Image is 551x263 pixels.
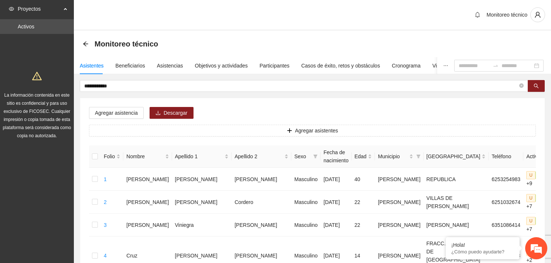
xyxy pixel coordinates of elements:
td: [PERSON_NAME] [232,214,291,236]
a: Activos [18,24,34,30]
span: plus [287,128,292,134]
th: Edad [352,145,375,168]
th: Apellido 1 [172,145,232,168]
th: Actividad [523,145,550,168]
span: Agregar asistentes [295,127,338,135]
a: 4 [104,253,107,259]
button: ellipsis [437,57,454,74]
span: swap-right [493,63,499,69]
td: 40 [352,168,375,191]
div: ¡Hola! [451,242,514,248]
span: Agregar asistencia [95,109,138,117]
span: P [535,194,544,202]
td: +7 [523,191,550,214]
td: Cordero [232,191,291,214]
td: 6253254983 [489,168,523,191]
td: 22 [352,214,375,236]
th: Apellido 2 [232,145,291,168]
td: Masculino [291,214,321,236]
span: filter [313,154,318,159]
span: Nombre [126,152,163,160]
span: search [534,83,539,89]
div: Asistentes [80,62,104,70]
td: [PERSON_NAME] [424,214,489,236]
td: [PERSON_NAME] [375,191,423,214]
span: warning [32,71,42,81]
td: [DATE] [321,168,352,191]
td: [PERSON_NAME] [123,191,172,214]
td: +7 [523,214,550,236]
span: Municipio [378,152,407,160]
button: user [530,7,545,22]
span: eye [9,6,14,11]
th: Municipio [375,145,423,168]
div: Asistencias [157,62,183,70]
span: Folio [104,152,115,160]
button: Agregar asistencia [89,107,144,119]
span: U [526,171,535,179]
span: U [526,217,535,225]
span: download [155,110,161,116]
div: Participantes [260,62,290,70]
span: Apellido 1 [175,152,223,160]
span: [GEOGRAPHIC_DATA] [427,152,480,160]
td: [PERSON_NAME] [123,168,172,191]
td: [PERSON_NAME] [172,191,232,214]
td: [PERSON_NAME] [232,168,291,191]
span: Monitoreo técnico [95,38,158,50]
a: 2 [104,199,107,205]
td: [DATE] [321,214,352,236]
div: Back [83,41,89,47]
span: Edad [355,152,367,160]
td: 6251032674 [489,191,523,214]
span: ellipsis [443,63,448,68]
td: +9 [523,168,550,191]
td: 6351086414 [489,214,523,236]
td: 22 [352,191,375,214]
td: VILLAS DE [PERSON_NAME] [424,191,489,214]
span: filter [415,151,422,162]
span: La información contenida en este sitio es confidencial y para uso exclusivo de FICOSEC. Cualquier... [3,93,71,138]
button: search [528,80,545,92]
span: Sexo [294,152,310,160]
td: [PERSON_NAME] [375,214,423,236]
td: [PERSON_NAME] [375,168,423,191]
span: Monitoreo técnico [486,12,527,18]
span: Proyectos [18,1,61,16]
td: [PERSON_NAME] [123,214,172,236]
button: plusAgregar asistentes [89,125,536,136]
span: close-circle [519,83,524,90]
span: bell [472,12,483,18]
span: P [535,217,544,225]
span: U [526,194,535,202]
td: [DATE] [321,191,352,214]
span: arrow-left [83,41,89,47]
div: Casos de éxito, retos y obstáculos [301,62,380,70]
span: Apellido 2 [235,152,283,160]
p: ¿Cómo puedo ayudarte? [451,249,514,255]
th: Teléfono [489,145,523,168]
span: Descargar [164,109,188,117]
div: Cronograma [392,62,421,70]
span: filter [416,154,421,159]
a: 3 [104,222,107,228]
div: Visita de campo y entregables [432,62,502,70]
td: Masculino [291,168,321,191]
th: Colonia [424,145,489,168]
th: Fecha de nacimiento [321,145,352,168]
span: user [531,11,545,18]
td: [PERSON_NAME] [172,168,232,191]
span: to [493,63,499,69]
div: Objetivos y actividades [195,62,248,70]
th: Nombre [123,145,172,168]
div: Beneficiarios [116,62,145,70]
span: filter [312,151,319,162]
td: Viniegra [172,214,232,236]
button: bell [472,9,483,21]
span: P [535,171,544,179]
span: close-circle [519,83,524,88]
a: 1 [104,176,107,182]
button: downloadDescargar [150,107,194,119]
td: Masculino [291,191,321,214]
td: REPUBLICA [424,168,489,191]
